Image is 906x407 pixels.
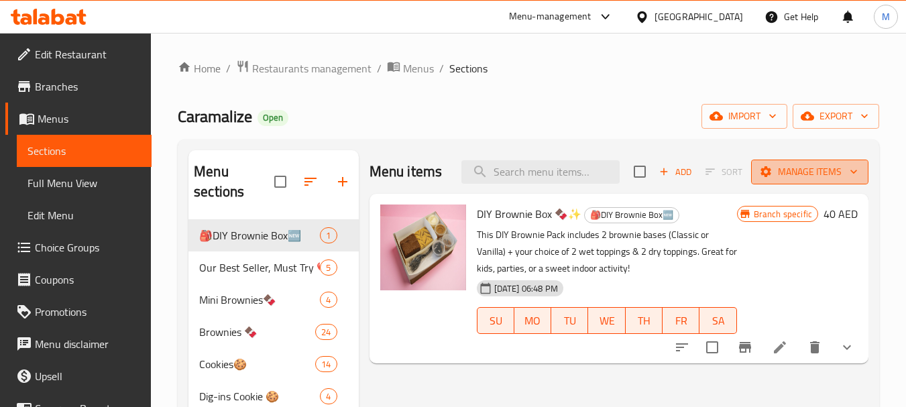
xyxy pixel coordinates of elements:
[321,229,336,242] span: 1
[477,204,581,224] span: DIY Brownie Box 🍫✨
[320,388,337,404] div: items
[188,348,358,380] div: Cookies🍪14
[803,108,868,125] span: export
[258,112,288,123] span: Open
[461,160,620,184] input: search
[377,60,382,76] li: /
[751,160,868,184] button: Manage items
[729,331,761,363] button: Branch-specific-item
[793,104,879,129] button: export
[799,331,831,363] button: delete
[705,311,731,331] span: SA
[439,60,444,76] li: /
[321,294,336,306] span: 4
[370,162,443,182] h2: Menu items
[626,158,654,186] span: Select section
[5,360,152,392] a: Upsell
[17,167,152,199] a: Full Menu View
[557,311,583,331] span: TU
[403,60,434,76] span: Menus
[315,356,337,372] div: items
[668,311,694,331] span: FR
[27,143,141,159] span: Sections
[655,9,743,24] div: [GEOGRAPHIC_DATA]
[316,326,336,339] span: 24
[199,324,315,340] span: Brownies 🍫
[35,46,141,62] span: Edit Restaurant
[585,207,679,223] span: 🎒DIY Brownie Box🆕
[712,108,777,125] span: import
[772,339,788,355] a: Edit menu item
[699,307,736,334] button: SA
[762,164,858,180] span: Manage items
[666,331,698,363] button: sort-choices
[387,60,434,77] a: Menus
[252,60,372,76] span: Restaurants management
[509,9,591,25] div: Menu-management
[701,104,787,129] button: import
[194,162,274,202] h2: Menu sections
[514,307,551,334] button: MO
[824,205,858,223] h6: 40 AED
[188,316,358,348] div: Brownies 🍫24
[199,388,320,404] span: Dig-ins Cookie 🍪
[321,390,336,403] span: 4
[199,356,315,372] span: Cookies🍪
[483,311,509,331] span: SU
[663,307,699,334] button: FR
[236,60,372,77] a: Restaurants management
[258,110,288,126] div: Open
[327,166,359,198] button: Add section
[320,292,337,308] div: items
[5,328,152,360] a: Menu disclaimer
[380,205,466,290] img: DIY Brownie Box 🍫✨
[5,103,152,135] a: Menus
[178,60,221,76] a: Home
[178,60,879,77] nav: breadcrumb
[178,101,252,131] span: Caramalize
[294,166,327,198] span: Sort sections
[584,207,679,223] div: 🎒DIY Brownie Box🆕
[477,227,737,277] p: This DIY Brownie Pack includes 2 brownie bases (Classic or Vanilla) + your choice of 2 wet toppin...
[5,264,152,296] a: Coupons
[199,292,320,308] span: Mini Brownies🍫
[831,331,863,363] button: show more
[199,227,320,243] span: 🎒DIY Brownie Box🆕
[626,307,663,334] button: TH
[654,162,697,182] span: Add item
[266,168,294,196] span: Select all sections
[657,164,693,180] span: Add
[449,60,488,76] span: Sections
[226,60,231,76] li: /
[321,261,336,274] span: 5
[199,259,320,276] div: Our Best Seller, Must Try ❤️
[5,231,152,264] a: Choice Groups
[654,162,697,182] button: Add
[188,251,358,284] div: Our Best Seller, Must Try ❤️5
[315,324,337,340] div: items
[188,284,358,316] div: Mini Brownies🍫4
[320,259,337,276] div: items
[35,78,141,95] span: Branches
[35,239,141,255] span: Choice Groups
[35,336,141,352] span: Menu disclaimer
[551,307,588,334] button: TU
[188,219,358,251] div: 🎒DIY Brownie Box🆕1
[489,282,563,295] span: [DATE] 06:48 PM
[17,135,152,167] a: Sections
[882,9,890,24] span: M
[17,199,152,231] a: Edit Menu
[35,368,141,384] span: Upsell
[631,311,657,331] span: TH
[35,304,141,320] span: Promotions
[520,311,546,331] span: MO
[5,296,152,328] a: Promotions
[5,38,152,70] a: Edit Restaurant
[316,358,336,371] span: 14
[27,207,141,223] span: Edit Menu
[588,307,625,334] button: WE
